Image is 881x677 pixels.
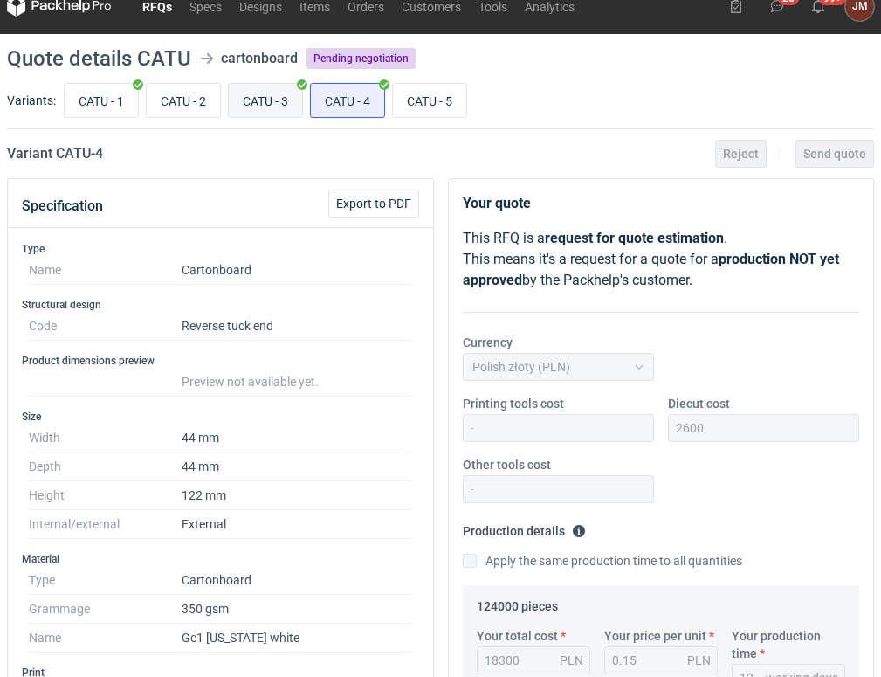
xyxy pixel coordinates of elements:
dt: Name [29,256,182,285]
button: Send quote [795,140,874,168]
span: Preview not available yet. [182,375,319,389]
h3: Type [22,242,419,256]
dd: Reverse tuck end [182,312,411,341]
dt: Grammage [29,595,182,624]
label: Your total cost [477,627,558,645]
dt: Height [29,481,182,510]
label: Other tools cost [463,456,551,473]
div: PLN [687,652,711,669]
span: Send quote [803,148,866,160]
dd: Cartonboard [182,256,411,285]
label: Apply the same production time to all quantities [463,552,742,570]
dd: 350 gsm [182,595,411,624]
label: CATU - 4 [310,83,385,118]
div: PLN [560,652,583,669]
dd: 44 mm [182,452,411,481]
label: CATU - 2 [146,83,221,118]
label: Your production time [732,627,845,662]
h3: Material [22,552,419,566]
h3: Structural design [22,298,419,312]
button: Reject [715,140,767,168]
dt: Width [29,424,182,452]
label: Variants: [7,92,56,109]
dt: Type [29,566,182,595]
span: Pending negotiation [306,48,416,69]
strong: request for quote estimation [545,230,724,246]
label: CATU - 5 [392,83,467,118]
dd: External [182,510,411,539]
label: Printing tools cost [463,395,564,412]
button: Specification [22,185,103,227]
dt: Name [29,624,182,653]
strong: Your quote [463,195,531,211]
h1: Quote details CATU [7,48,191,69]
div: cartonboard [221,48,298,69]
label: Currency [463,334,513,351]
dd: 44 mm [182,424,411,452]
label: Diecut cost [668,395,730,412]
button: Export to PDF [328,190,419,218]
legend: Production details [463,517,586,538]
strong: production NOT yet approved [463,251,839,288]
span: Reject [723,148,759,160]
h3: Size [22,410,419,424]
h2: Variant CATU - 4 [7,143,103,164]
label: Your price per unit [604,627,706,645]
span: Export to PDF [336,197,411,210]
dt: Code [29,312,182,341]
label: CATU - 3 [228,83,303,118]
legend: 124000 pieces [477,592,558,613]
p: This RFQ is a . This means it's a request for a quote for a by the Packhelp's customer. [463,228,860,291]
h3: Product dimensions preview [22,354,419,368]
dt: Depth [29,452,182,481]
dd: 122 mm [182,481,411,510]
dd: Gc1 [US_STATE] white [182,624,411,653]
label: CATU - 1 [64,83,139,118]
dt: Internal/external [29,510,182,539]
dd: Cartonboard [182,566,411,595]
